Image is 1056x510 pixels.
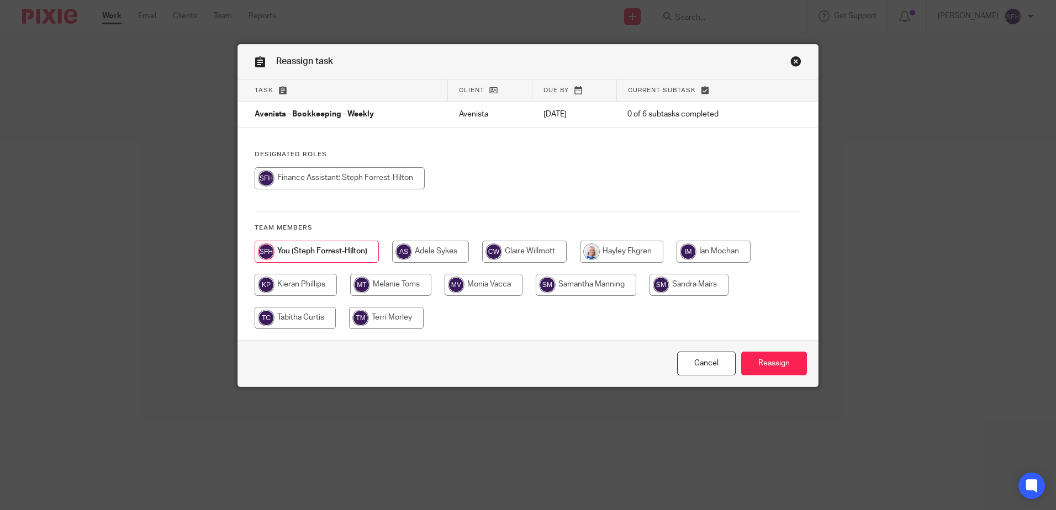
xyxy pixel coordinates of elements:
[276,57,333,66] span: Reassign task
[255,224,801,232] h4: Team members
[628,87,696,93] span: Current subtask
[543,109,606,120] p: [DATE]
[255,150,801,159] h4: Designated Roles
[741,352,807,375] input: Reassign
[677,352,736,375] a: Close this dialog window
[790,56,801,71] a: Close this dialog window
[255,87,273,93] span: Task
[255,111,374,119] span: Avenista - Bookkeeping - Weekly
[459,87,484,93] span: Client
[543,87,569,93] span: Due by
[616,102,772,128] td: 0 of 6 subtasks completed
[459,109,521,120] p: Avenista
